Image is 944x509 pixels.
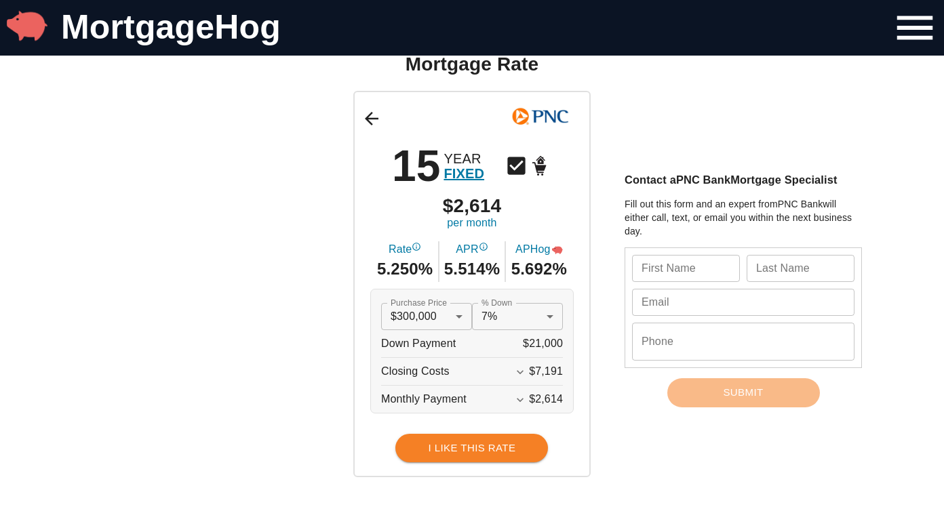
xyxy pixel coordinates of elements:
[625,197,862,238] p: Fill out this form and an expert from PNC Bank will either call, text, or email you within the ne...
[7,5,47,46] img: MortgageHog Logo
[61,8,281,46] a: MortgageHog
[747,255,854,282] input: Tutone
[381,358,450,385] span: Closing Costs
[389,242,421,258] span: Rate
[529,365,563,377] span: $7,191
[381,330,456,357] span: Down Payment
[410,439,533,457] span: I Like This Rate
[632,289,854,316] input: jenny.tutone@email.com
[511,391,529,409] button: Expand More
[456,242,488,258] span: APR
[505,154,528,178] svg: Conventional Mortgage
[498,102,583,131] img: Click Logo for more rates from this lender!
[392,144,441,188] span: 15
[381,386,467,413] span: Monthly Payment
[632,255,740,282] input: Jenny
[444,258,500,281] span: 5.514%
[377,258,433,281] span: 5.250%
[523,330,563,357] span: $21,000
[552,245,563,256] img: APHog Icon
[529,393,563,405] span: $2,614
[511,363,529,381] button: Expand More
[511,258,567,281] span: 5.692%
[395,434,548,462] button: I Like This Rate
[552,242,563,258] div: Annual Percentage HOG Rate - The interest rate on the loan if lender fees were averaged into each...
[381,303,472,330] div: $300,000
[528,154,552,178] svg: Home Purchase
[447,216,496,231] span: per month
[479,242,488,251] svg: Annual Percentage Rate - The interest rate on the loan if lender fees were averaged into each mon...
[444,151,484,166] span: YEAR
[412,242,421,251] svg: Interest Rate "rate", reflects the cost of borrowing. If the interest rate is 3% and your loan is...
[444,166,484,181] span: FIXED
[472,303,563,330] div: 7%
[632,323,854,361] input: (555) 867-5309
[625,172,862,188] h3: Contact a PNC Bank Mortgage Specialist
[395,424,548,466] a: I Like This Rate
[443,197,502,216] span: $2,614
[515,242,562,258] span: APHog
